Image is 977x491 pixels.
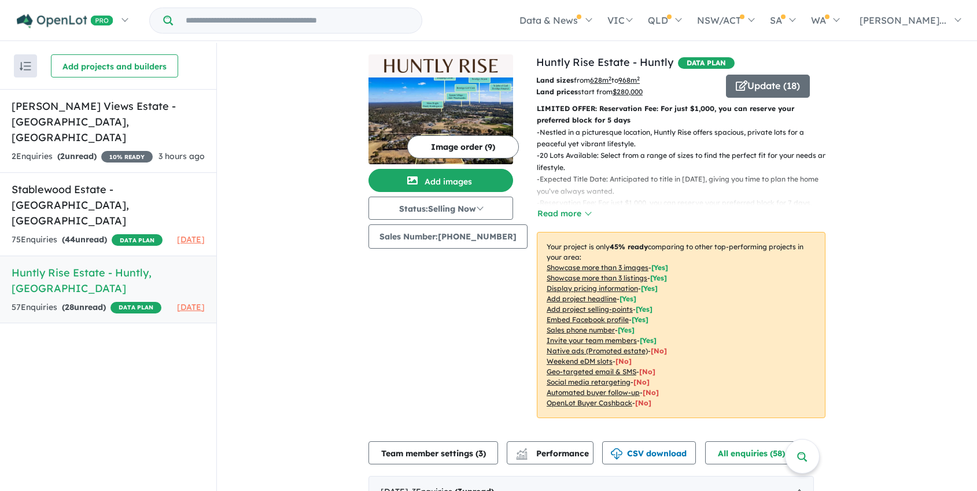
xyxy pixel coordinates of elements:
button: Status:Selling Now [368,197,513,220]
strong: ( unread) [62,302,106,312]
b: Land prices [536,87,578,96]
u: Social media retargeting [547,378,631,386]
a: Huntly Rise Estate - Huntly [536,56,673,69]
span: [ Yes ] [641,284,658,293]
u: Showcase more than 3 images [547,263,648,272]
span: [No] [635,398,651,407]
span: 10 % READY [101,151,153,163]
span: [No] [633,378,650,386]
sup: 2 [637,75,640,82]
p: start from [536,86,717,98]
img: sort.svg [20,62,31,71]
p: - Nestled in a picturesque location, Huntly Rise offers spacious, private lots for a peaceful yet... [537,127,835,150]
p: - Reservation Fee: For just $1,000, you can reserve your preferred block for 7 days, allowing you... [537,197,835,221]
span: 3 [478,448,483,459]
button: Add projects and builders [51,54,178,77]
u: Embed Facebook profile [547,315,629,324]
u: Display pricing information [547,284,638,293]
p: Your project is only comparing to other top-performing projects in your area: - - - - - - - - - -... [537,232,825,418]
a: Huntly Rise Estate - Huntly LogoHuntly Rise Estate - Huntly [368,54,513,164]
img: Openlot PRO Logo White [17,14,113,28]
p: LIMITED OFFER: Reservation Fee: For just $1,000, you can reserve your preferred block for 5 days [537,103,825,127]
button: Update (18) [726,75,810,98]
u: Add project selling-points [547,305,633,313]
span: DATA PLAN [112,234,163,246]
button: Read more [537,207,591,220]
button: Add images [368,169,513,192]
button: Performance [507,441,593,464]
img: download icon [611,448,622,460]
span: 3 hours ago [158,151,205,161]
p: from [536,75,717,86]
span: [No] [615,357,632,366]
img: Huntly Rise Estate - Huntly [368,77,513,164]
span: [ Yes ] [636,305,652,313]
p: - Expected Title Date: Anticipated to title in [DATE], giving you time to plan the home you’ve al... [537,173,835,197]
span: Performance [518,448,589,459]
input: Try estate name, suburb, builder or developer [175,8,419,33]
span: to [611,76,640,84]
u: OpenLot Buyer Cashback [547,398,632,407]
span: DATA PLAN [110,302,161,313]
div: 57 Enquir ies [12,301,161,315]
button: Team member settings (3) [368,441,498,464]
h5: Stablewood Estate - [GEOGRAPHIC_DATA] , [GEOGRAPHIC_DATA] [12,182,205,228]
u: 968 m [618,76,640,84]
div: 2 Enquir ies [12,150,153,164]
u: Weekend eDM slots [547,357,613,366]
span: [PERSON_NAME]... [860,14,946,26]
div: 75 Enquir ies [12,233,163,247]
h5: Huntly Rise Estate - Huntly , [GEOGRAPHIC_DATA] [12,265,205,296]
span: [ Yes ] [651,263,668,272]
span: [No] [643,388,659,397]
span: [No] [651,346,667,355]
u: Invite your team members [547,336,637,345]
span: [DATE] [177,234,205,245]
u: Add project headline [547,294,617,303]
span: [ Yes ] [650,274,667,282]
span: DATA PLAN [678,57,735,69]
span: [No] [639,367,655,376]
u: Showcase more than 3 listings [547,274,647,282]
u: Automated buyer follow-up [547,388,640,397]
img: line-chart.svg [517,448,527,455]
span: 44 [65,234,75,245]
strong: ( unread) [62,234,107,245]
button: Image order (9) [407,135,519,158]
u: $ 280,000 [613,87,643,96]
u: Sales phone number [547,326,615,334]
b: Land sizes [536,76,574,84]
button: CSV download [602,441,696,464]
sup: 2 [609,75,611,82]
span: 28 [65,302,74,312]
span: [ Yes ] [640,336,657,345]
button: Sales Number:[PHONE_NUMBER] [368,224,528,249]
h5: [PERSON_NAME] Views Estate - [GEOGRAPHIC_DATA] , [GEOGRAPHIC_DATA] [12,98,205,145]
u: 628 m [590,76,611,84]
span: [ Yes ] [618,326,635,334]
strong: ( unread) [57,151,97,161]
span: [DATE] [177,302,205,312]
span: 2 [60,151,65,161]
u: Native ads (Promoted estate) [547,346,648,355]
span: [ Yes ] [632,315,648,324]
p: - 20 Lots Available: Select from a range of sizes to find the perfect fit for your needs and life... [537,150,835,173]
u: Geo-targeted email & SMS [547,367,636,376]
img: Huntly Rise Estate - Huntly Logo [373,59,508,73]
button: All enquiries (58) [705,441,810,464]
img: bar-chart.svg [516,452,528,459]
span: [ Yes ] [620,294,636,303]
b: 45 % ready [610,242,648,251]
